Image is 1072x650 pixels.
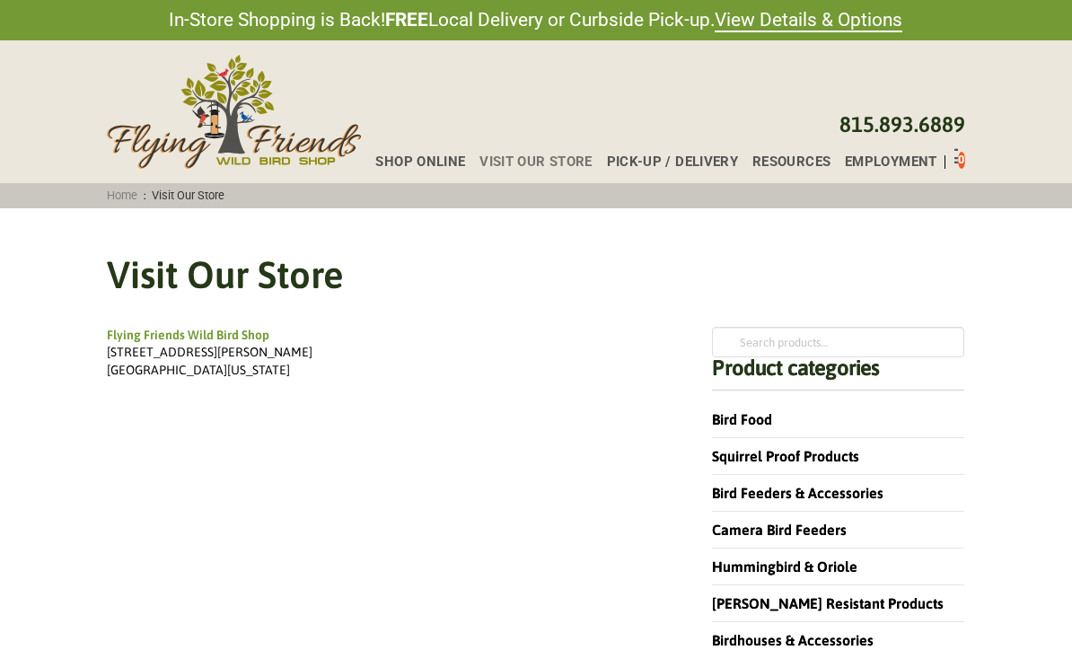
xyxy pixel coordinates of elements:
span: Shop Online [375,155,465,169]
a: Hummingbird & Oriole [712,558,857,575]
a: Pick-up / Delivery [593,155,738,169]
div: Flying Friends Wild Bird Shop [107,327,662,345]
div: [STREET_ADDRESS][PERSON_NAME] [GEOGRAPHIC_DATA][US_STATE] [107,344,662,379]
span: Resources [752,155,830,169]
a: Bird Feeders & Accessories [712,485,883,501]
a: [PERSON_NAME] Resistant Products [712,595,944,611]
span: Pick-up / Delivery [607,155,739,169]
a: 815.893.6889 [839,112,965,136]
img: Flying Friends Wild Bird Shop Logo [107,55,361,169]
span: 0 [958,153,964,166]
span: Visit Our Store [146,189,231,202]
span: Employment [845,155,937,169]
span: : [101,189,231,202]
span: In-Store Shopping is Back! Local Delivery or Curbside Pick-up. [169,7,902,33]
h1: Visit Our Store [107,249,964,302]
a: Visit Our Store [465,155,592,169]
a: Shop Online [361,155,465,169]
a: Camera Bird Feeders [712,522,847,538]
h4: Product categories [712,357,964,391]
span: Visit Our Store [479,155,593,169]
a: Home [101,189,144,202]
a: View Details & Options [715,9,902,32]
a: Birdhouses & Accessories [712,632,874,648]
a: Resources [738,155,830,169]
div: Toggle Off Canvas Content [954,147,958,169]
strong: FREE [385,9,428,31]
a: Employment [830,155,936,169]
a: Squirrel Proof Products [712,448,859,464]
a: Bird Food [712,411,772,427]
input: Search products… [712,327,964,357]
